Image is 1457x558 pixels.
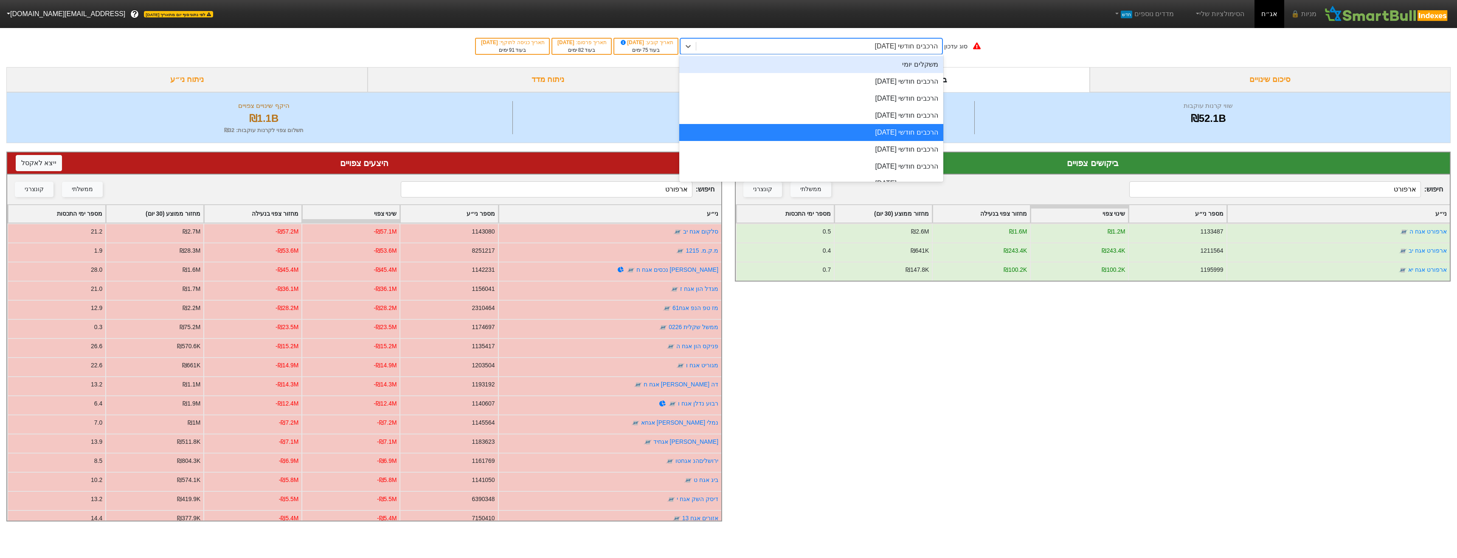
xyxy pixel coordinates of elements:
[823,227,831,236] div: 0.5
[183,304,200,313] div: ₪2.2M
[94,418,102,427] div: 7.0
[276,227,298,236] div: -₪57.2M
[668,400,677,408] img: tase link
[177,495,200,504] div: ₪419.9K
[753,185,772,194] div: קונצרני
[679,90,943,107] div: הרכבים חודשי [DATE]
[578,47,584,53] span: 82
[279,495,299,504] div: -₪5.5M
[472,437,495,446] div: 1183623
[875,41,938,51] div: הרכבים חודשי [DATE]
[368,67,729,92] div: ניתוח מדד
[472,342,495,351] div: 1135417
[1102,246,1125,255] div: ₪243.4K
[480,39,545,46] div: תאריך כניסה לתוקף :
[911,246,929,255] div: ₪641K
[1398,266,1407,274] img: tase link
[276,399,298,408] div: -₪12.4M
[204,205,301,223] div: Toggle SortBy
[644,381,718,388] a: דה [PERSON_NAME] אגח ח
[557,39,576,45] span: [DATE]
[177,457,200,465] div: ₪804.3K
[1323,6,1450,23] img: SmartBull
[472,476,495,485] div: 1141050
[1009,227,1027,236] div: ₪1.6M
[374,399,397,408] div: -₪12.4M
[1408,266,1447,273] a: ארפורט אגח יא
[684,476,692,485] img: tase link
[659,323,667,332] img: tase link
[91,342,102,351] div: 26.6
[276,323,298,332] div: -₪23.5M
[619,39,673,46] div: תאריך קובע :
[302,205,399,223] div: Toggle SortBy
[377,514,397,523] div: -₪5.4M
[472,246,495,255] div: 8251217
[634,380,642,389] img: tase link
[472,514,495,523] div: 7150410
[91,380,102,389] div: 13.2
[800,185,821,194] div: ממשלתי
[17,111,510,126] div: ₪1.1B
[472,457,495,465] div: 1161769
[679,141,943,158] div: הרכבים חודשי [DATE]
[682,515,718,521] a: אזורים אגח 13
[1129,205,1226,223] div: Toggle SortBy
[106,205,203,223] div: Toggle SortBy
[177,437,200,446] div: ₪511.8K
[669,324,718,330] a: ממשל שקלית 0226
[1200,246,1223,255] div: 1211564
[472,304,495,313] div: 2310464
[1102,265,1125,274] div: ₪100.2K
[374,342,397,351] div: -₪15.2M
[401,181,692,197] input: 262 רשומות...
[91,265,102,274] div: 28.0
[675,457,718,464] a: ירושליםהנ אגחטו
[94,457,102,465] div: 8.5
[279,476,299,485] div: -₪5.8M
[1399,247,1407,255] img: tase link
[276,342,298,351] div: -₪15.2M
[1110,6,1177,23] a: מדדים נוספיםחדש
[1191,6,1248,23] a: הסימולציות שלי
[177,476,200,485] div: ₪574.1K
[377,457,397,465] div: -₪6.9M
[670,285,679,293] img: tase link
[631,419,640,427] img: tase link
[472,227,495,236] div: 1143080
[279,514,299,523] div: -₪5.4M
[933,205,1030,223] div: Toggle SortBy
[17,101,510,111] div: היקף שינויים צפויים
[91,361,102,370] div: 22.6
[183,227,200,236] div: ₪2.7M
[679,175,943,192] div: הרכבים חודשי [DATE]
[557,39,607,46] div: תאריך פרסום :
[400,205,498,223] div: Toggle SortBy
[183,265,200,274] div: ₪1.6M
[672,304,718,311] a: מז טפ הנפ אגח61
[619,39,646,45] span: [DATE]
[279,457,299,465] div: -₪6.9M
[180,246,201,255] div: ₪28.3M
[276,304,298,313] div: -₪28.2M
[177,514,200,523] div: ₪377.9K
[377,495,397,504] div: -₪5.5M
[678,400,718,407] a: רבוע נדלן אגח ו
[676,361,685,370] img: tase link
[374,227,397,236] div: -₪57.1M
[686,247,718,254] a: מ.ק.מ. 1215
[374,304,397,313] div: -₪28.2M
[663,304,671,313] img: tase link
[1031,205,1128,223] div: Toggle SortBy
[91,227,102,236] div: 21.2
[377,437,397,446] div: -₪7.1M
[694,476,718,483] a: ביג אגח ט
[1227,205,1450,223] div: Toggle SortBy
[672,514,681,523] img: tase link
[680,285,718,292] a: מגדל הון אגח ז
[91,285,102,293] div: 21.0
[1004,246,1027,255] div: ₪243.4K
[472,418,495,427] div: 1145564
[374,380,397,389] div: -₪14.3M
[481,39,499,45] span: [DATE]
